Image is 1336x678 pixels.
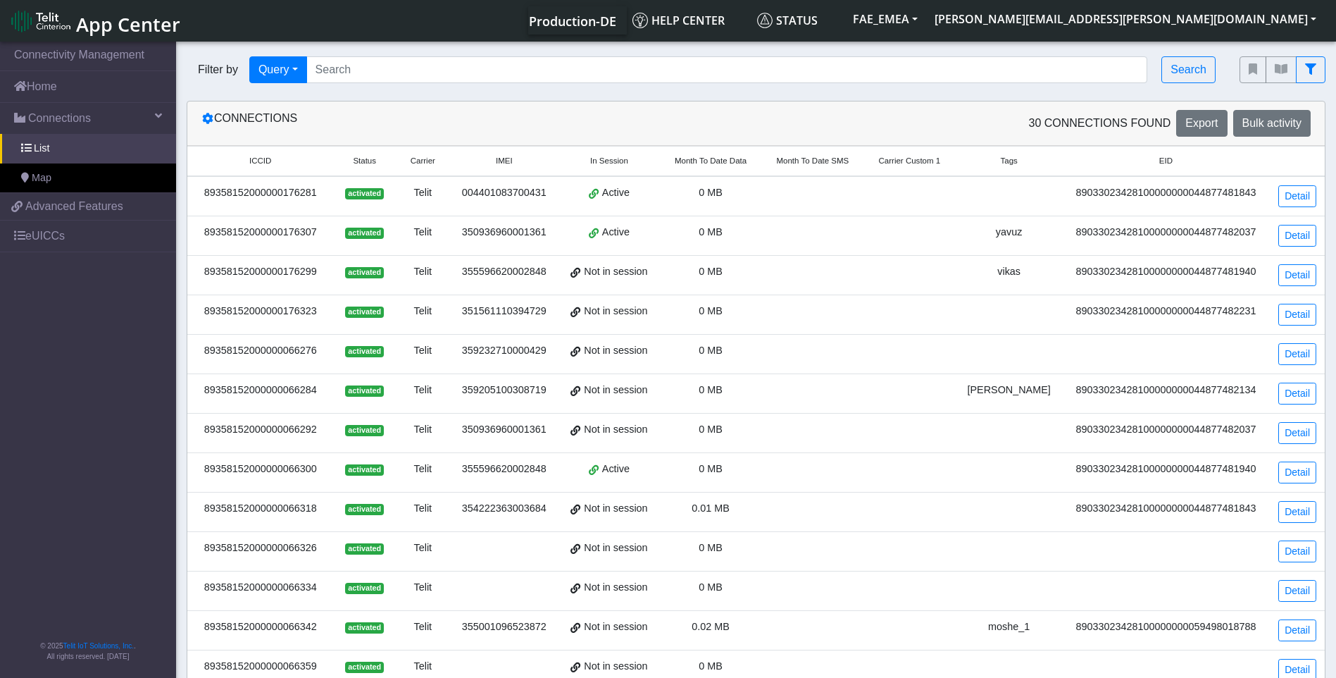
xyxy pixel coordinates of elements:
div: 89033023428100000000044877481843 [1071,501,1261,517]
div: 89358152000000066276 [196,343,325,359]
span: activated [345,425,384,436]
span: 0 MB [699,542,723,553]
span: Not in session [584,620,647,635]
div: 89358152000000066292 [196,422,325,438]
span: IMEI [496,155,513,167]
div: Telit [404,383,441,398]
span: activated [345,464,384,476]
a: Detail [1278,225,1316,247]
span: 0.01 MB [692,503,730,514]
a: Detail [1278,264,1316,286]
a: Your current platform instance [528,6,616,35]
span: List [34,141,49,156]
span: Month To Date Data [675,155,747,167]
span: Not in session [584,422,647,438]
div: 89358152000000066300 [196,462,325,477]
div: 89033023428100000000059498018788 [1071,620,1261,635]
span: activated [345,386,384,397]
a: Status [751,6,844,35]
span: 0 MB [699,384,723,395]
div: 355001096523872 [458,620,551,635]
a: Detail [1278,185,1316,207]
a: App Center [11,6,178,36]
div: 355596620002848 [458,462,551,477]
div: moshe_1 [963,620,1054,635]
div: 89033023428100000000044877482037 [1071,225,1261,240]
span: Not in session [584,580,647,596]
span: Active [602,462,630,477]
span: Not in session [584,659,647,674]
span: Connections [28,110,91,127]
span: Filter by [187,61,249,78]
div: 359232710000429 [458,343,551,359]
div: Telit [404,580,441,596]
div: 89033023428100000000044877482037 [1071,422,1261,438]
div: 89033023428100000000044877481940 [1071,462,1261,477]
div: 359205100308719 [458,383,551,398]
a: Detail [1278,383,1316,405]
span: Export [1185,117,1218,129]
div: Telit [404,501,441,517]
div: 89358152000000176299 [196,264,325,280]
span: App Center [76,11,180,37]
button: Query [249,56,307,83]
span: activated [345,504,384,515]
span: 0 MB [699,463,723,474]
div: 004401083700431 [458,185,551,201]
input: Search... [306,56,1148,83]
span: 30 Connections found [1028,115,1170,132]
a: Telit IoT Solutions, Inc. [63,642,134,650]
span: 0 MB [699,424,723,435]
div: 89033023428100000000044877482231 [1071,304,1261,319]
span: Bulk activity [1242,117,1301,129]
div: Telit [404,343,441,359]
span: 0 MB [699,305,723,316]
span: Help center [632,13,725,28]
a: Detail [1278,304,1316,326]
img: knowledge.svg [632,13,648,28]
div: 89358152000000066334 [196,580,325,596]
div: Telit [404,304,441,319]
a: Detail [1278,422,1316,444]
span: activated [345,188,384,199]
a: Detail [1278,580,1316,602]
div: 351561110394729 [458,304,551,319]
div: Telit [404,462,441,477]
div: Telit [404,225,441,240]
span: Production-DE [529,13,616,30]
span: activated [345,228,384,239]
div: 89358152000000066318 [196,501,325,517]
button: FAE_EMEA [844,6,926,32]
span: Status [353,155,376,167]
span: activated [345,307,384,318]
div: Telit [404,422,441,438]
button: [PERSON_NAME][EMAIL_ADDRESS][PERSON_NAME][DOMAIN_NAME] [926,6,1325,32]
button: Export [1176,110,1227,137]
div: 354222363003684 [458,501,551,517]
span: Advanced Features [25,198,123,215]
span: 0 MB [699,660,723,672]
div: yavuz [963,225,1054,240]
span: Not in session [584,304,647,319]
div: Telit [404,264,441,280]
span: activated [345,267,384,278]
a: Detail [1278,462,1316,483]
span: 0 MB [699,345,723,356]
div: 89358152000000066359 [196,659,325,674]
div: vikas [963,264,1054,280]
a: Detail [1278,501,1316,523]
a: Detail [1278,541,1316,562]
div: Telit [404,185,441,201]
span: activated [345,346,384,357]
img: status.svg [757,13,773,28]
div: 89033023428100000000044877481843 [1071,185,1261,201]
div: [PERSON_NAME] [963,383,1054,398]
button: Search [1161,56,1216,83]
span: Status [757,13,818,28]
span: Carrier [411,155,435,167]
span: activated [345,622,384,634]
a: Help center [627,6,751,35]
img: logo-telit-cinterion-gw-new.png [11,10,70,32]
div: 89358152000000176281 [196,185,325,201]
a: Detail [1278,620,1316,641]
